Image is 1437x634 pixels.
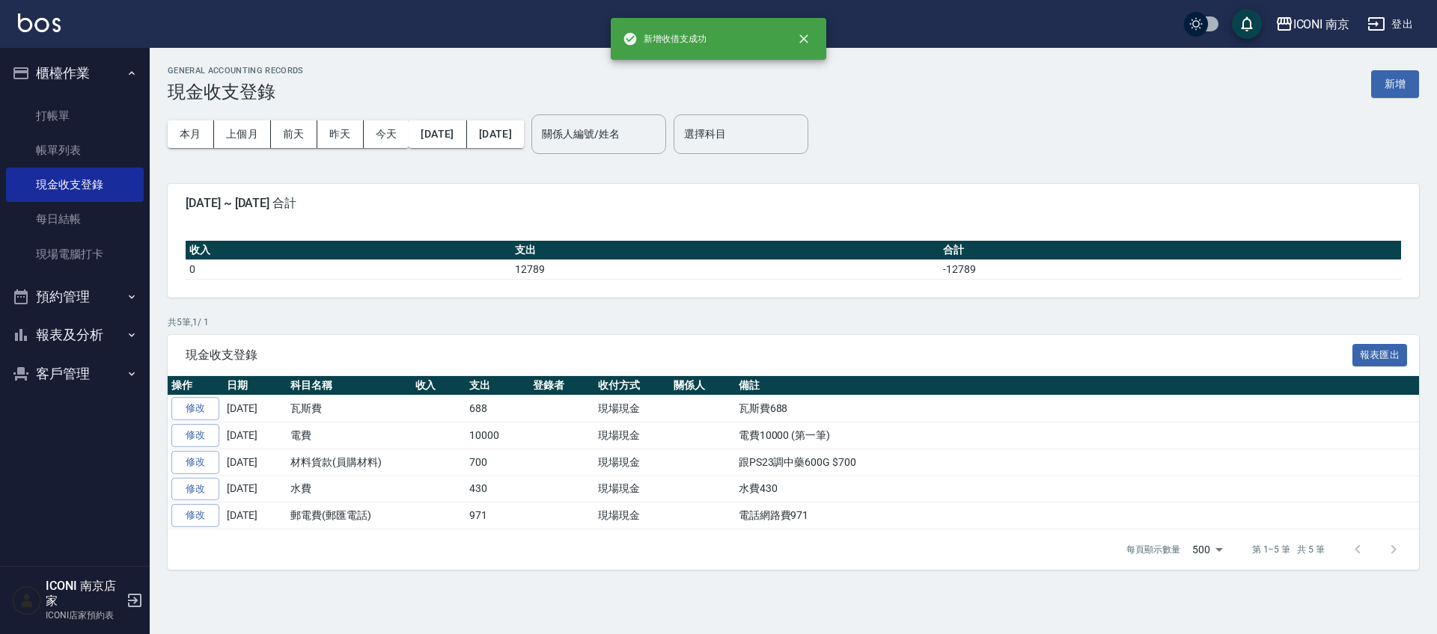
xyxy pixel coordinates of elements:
[287,376,412,396] th: 科目名稱
[939,241,1401,260] th: 合計
[46,579,122,609] h5: ICONI 南京店家
[287,475,412,502] td: 水費
[271,120,317,148] button: 前天
[1293,15,1350,34] div: ICONI 南京
[594,449,670,475] td: 現場現金
[223,449,287,475] td: [DATE]
[735,475,1419,502] td: 水費430
[6,167,144,202] a: 現金收支登錄
[594,376,670,396] th: 收付方式
[6,237,144,271] a: 現場電腦打卡
[511,259,939,279] td: 12789
[511,241,939,260] th: 支出
[171,397,219,420] a: 修改
[168,81,304,102] h3: 現金收支登錄
[466,376,529,396] th: 支出
[171,424,219,447] a: 修改
[186,259,511,279] td: 0
[529,376,594,396] th: 登錄者
[168,376,223,396] th: 操作
[1371,76,1419,90] a: 新增
[594,502,670,529] td: 現場現金
[1352,347,1408,361] a: 報表匯出
[623,31,707,46] span: 新增收借支成功
[171,451,219,474] a: 修改
[168,120,214,148] button: 本月
[1186,529,1228,570] div: 500
[787,22,820,55] button: close
[670,376,735,396] th: 關係人
[466,422,529,449] td: 10000
[6,54,144,93] button: 櫃檯作業
[466,475,529,502] td: 430
[6,99,144,133] a: 打帳單
[735,502,1419,529] td: 電話網路費971
[1371,70,1419,98] button: 新增
[287,502,412,529] td: 郵電費(郵匯電話)
[1126,543,1180,556] p: 每頁顯示數量
[594,475,670,502] td: 現場現金
[186,196,1401,211] span: [DATE] ~ [DATE] 合計
[12,585,42,615] img: Person
[1232,9,1262,39] button: save
[466,502,529,529] td: 971
[287,449,412,475] td: 材料貨款(員購材料)
[171,478,219,501] a: 修改
[18,13,61,32] img: Logo
[735,449,1419,475] td: 跟PS23調中藥600G $700
[214,120,271,148] button: 上個月
[594,422,670,449] td: 現場現金
[287,422,412,449] td: 電費
[409,120,466,148] button: [DATE]
[735,376,1419,396] th: 備註
[466,396,529,422] td: 688
[6,316,144,354] button: 報表及分析
[735,422,1419,449] td: 電費10000 (第一筆)
[1352,344,1408,367] button: 報表匯出
[594,396,670,422] td: 現場現金
[1361,10,1419,38] button: 登出
[412,376,466,396] th: 收入
[287,396,412,422] td: 瓦斯費
[168,66,304,76] h2: GENERAL ACCOUNTING RECORDS
[466,449,529,475] td: 700
[6,354,144,393] button: 客戶管理
[186,348,1352,363] span: 現金收支登錄
[364,120,409,148] button: 今天
[735,396,1419,422] td: 瓦斯費688
[467,120,524,148] button: [DATE]
[168,316,1419,329] p: 共 5 筆, 1 / 1
[6,133,144,167] a: 帳單列表
[317,120,364,148] button: 昨天
[223,502,287,529] td: [DATE]
[223,376,287,396] th: 日期
[1252,543,1325,556] p: 第 1–5 筆 共 5 筆
[223,422,287,449] td: [DATE]
[223,475,287,502] td: [DATE]
[939,259,1401,279] td: -12789
[6,202,144,236] a: 每日結帳
[6,277,144,316] button: 預約管理
[186,241,511,260] th: 收入
[223,396,287,422] td: [DATE]
[46,609,122,622] p: ICONI店家預約表
[1269,9,1356,40] button: ICONI 南京
[171,504,219,527] a: 修改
